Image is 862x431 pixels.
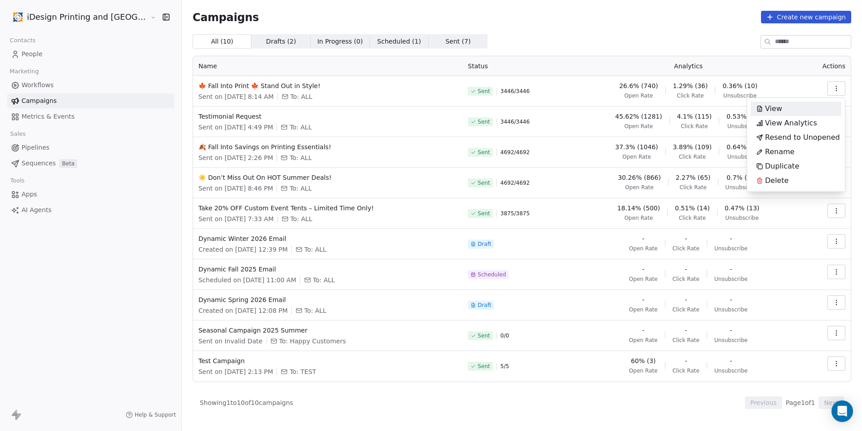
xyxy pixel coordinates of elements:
[765,147,795,157] span: Rename
[765,175,789,186] span: Delete
[765,103,782,114] span: View
[765,161,799,172] span: Duplicate
[765,132,840,143] span: Resend to Unopened
[751,102,841,188] div: Suggestions
[765,118,817,129] span: View Analytics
